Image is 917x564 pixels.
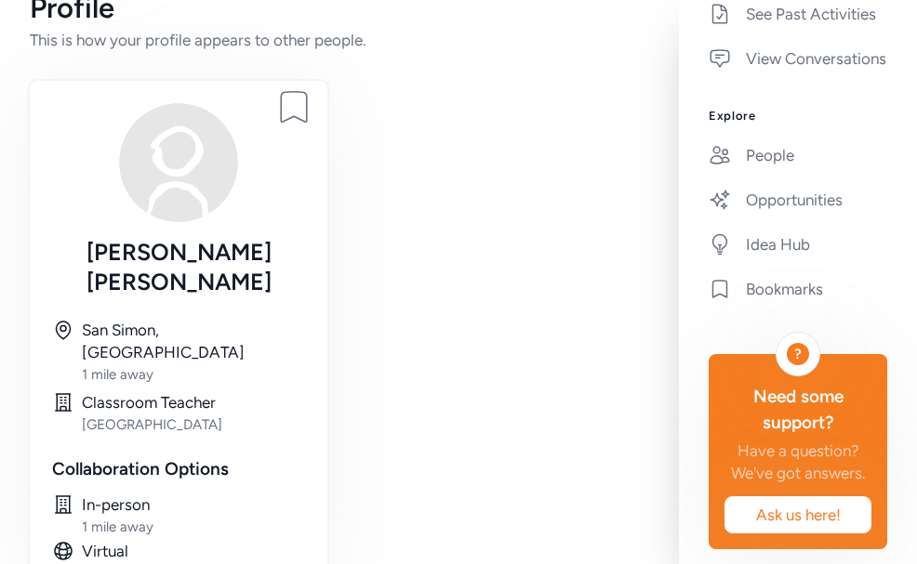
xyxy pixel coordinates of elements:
[724,495,872,534] button: Ask us here!
[82,518,305,536] div: 1 mile away
[694,224,902,265] a: Idea Hub
[694,179,902,220] a: Opportunities
[82,391,305,413] div: Classroom Teacher
[694,135,902,176] a: People
[119,103,238,222] img: Avatar
[724,439,872,484] div: Have a question? We've got answers.
[739,504,857,526] span: Ask us here!
[787,343,809,365] div: ?
[82,415,305,434] div: [GEOGRAPHIC_DATA]
[82,493,305,516] div: In-person
[52,456,305,482] div: Collaboration Options
[82,365,305,384] div: 1 mile away
[709,109,887,124] h3: Explore
[30,29,887,51] div: This is how your profile appears to other people.
[82,540,305,562] div: Virtual
[52,237,305,296] div: [PERSON_NAME] [PERSON_NAME]
[724,384,872,436] div: Need some support?
[694,38,902,79] a: View Conversations
[82,319,305,363] div: San Simon, [GEOGRAPHIC_DATA]
[694,269,902,309] a: Bookmarks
